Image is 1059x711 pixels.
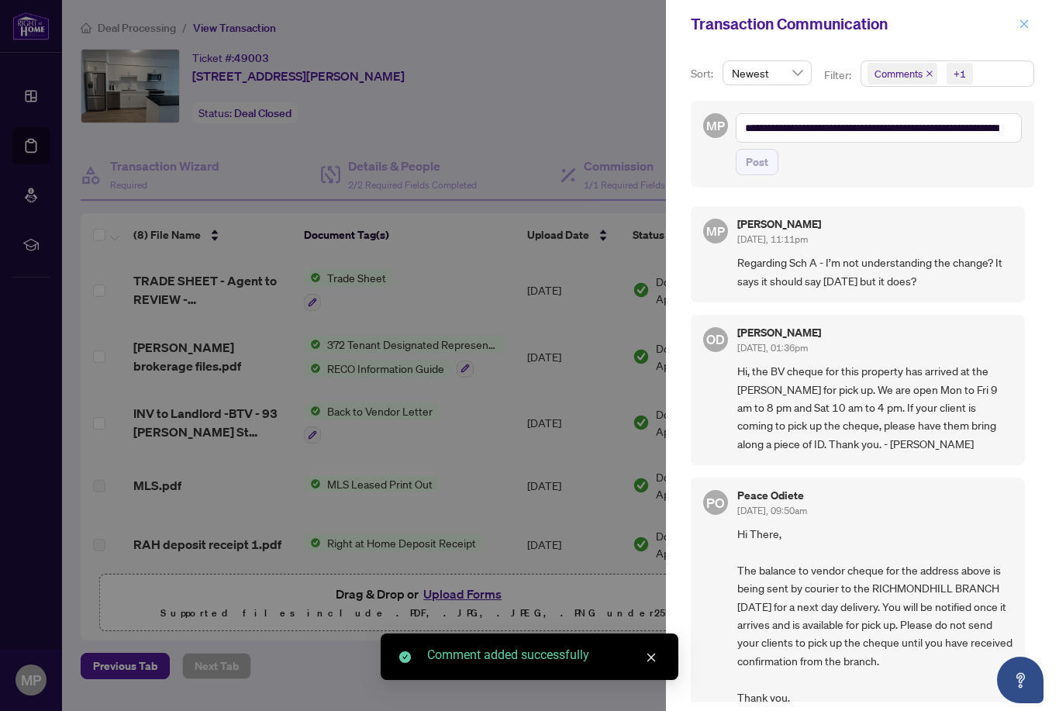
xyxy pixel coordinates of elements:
[643,649,660,666] a: Close
[737,342,808,354] span: [DATE], 01:36pm
[737,233,808,245] span: [DATE], 11:11pm
[954,66,966,81] div: +1
[737,505,807,516] span: [DATE], 09:50am
[706,492,724,513] span: PO
[691,65,716,82] p: Sort:
[706,330,725,350] span: OD
[736,149,778,175] button: Post
[997,657,1043,703] button: Open asap
[926,70,933,78] span: close
[706,222,724,241] span: MP
[737,254,1012,290] span: Regarding Sch A - I’m not understanding the change? It says it should say [DATE] but it does?
[824,67,854,84] p: Filter:
[399,651,411,663] span: check-circle
[427,646,660,664] div: Comment added successfully
[868,63,937,85] span: Comments
[737,490,807,501] h5: Peace Odiete
[1019,19,1030,29] span: close
[646,652,657,663] span: close
[706,116,724,136] span: MP
[737,525,1012,706] span: Hi There, The balance to vendor cheque for the address above is being sent by courier to the RICH...
[737,327,821,338] h5: [PERSON_NAME]
[737,219,821,230] h5: [PERSON_NAME]
[874,66,923,81] span: Comments
[691,12,1014,36] div: Transaction Communication
[732,61,802,85] span: Newest
[737,362,1012,453] span: Hi, the BV cheque for this property has arrived at the [PERSON_NAME] for pick up. We are open Mon...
